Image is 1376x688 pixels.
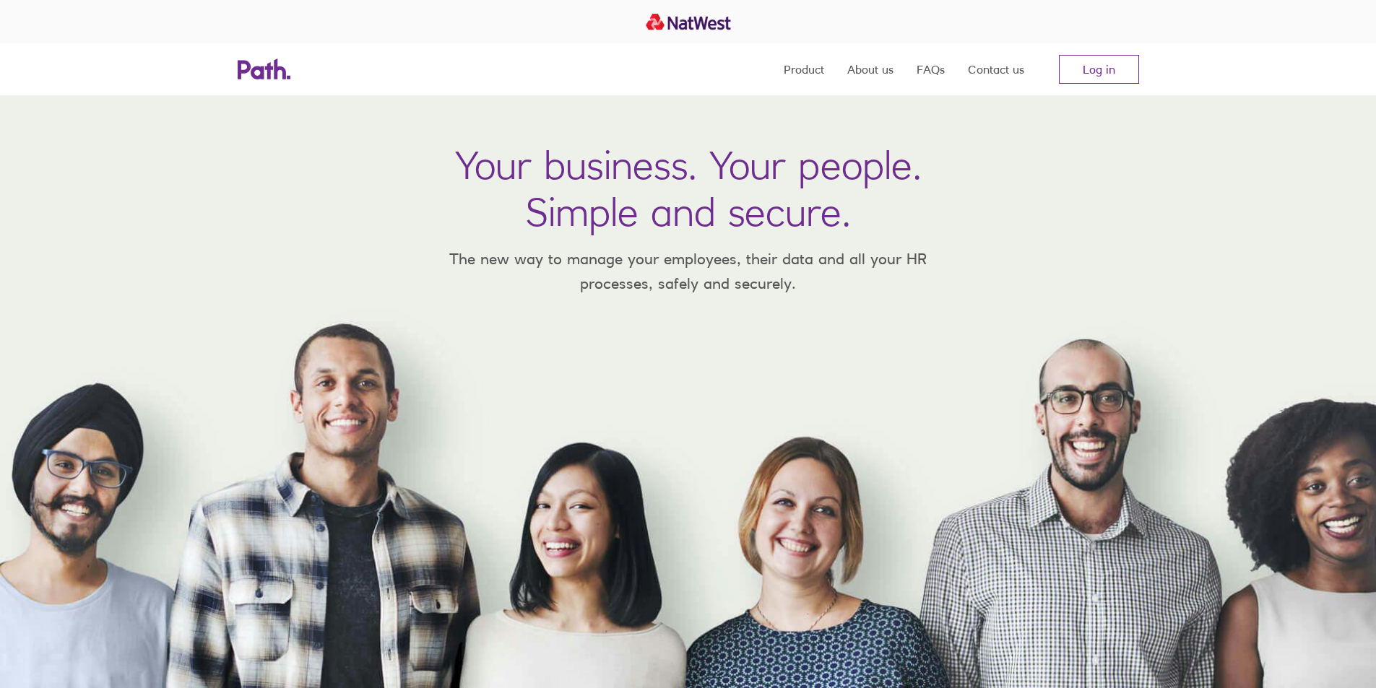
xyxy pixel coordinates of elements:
a: About us [847,43,893,95]
a: Log in [1059,55,1139,84]
a: Product [784,43,824,95]
a: Contact us [968,43,1024,95]
h1: Your business. Your people. Simple and secure. [455,141,922,235]
p: The new way to manage your employees, their data and all your HR processes, safely and securely. [428,247,948,295]
a: FAQs [917,43,945,95]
